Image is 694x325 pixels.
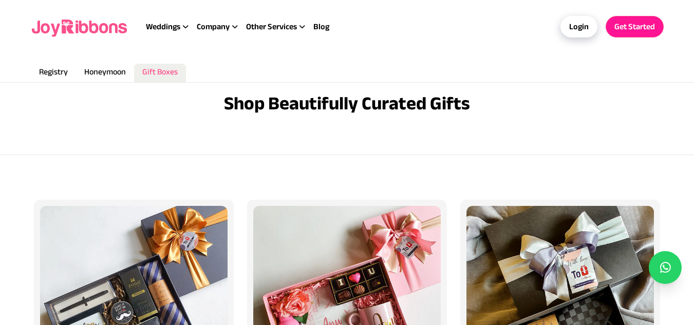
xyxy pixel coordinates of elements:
[313,21,329,33] a: Blog
[146,21,197,33] div: Weddings
[224,93,470,113] h3: Shop Beautifully Curated Gifts
[31,64,76,82] a: Registry
[197,21,246,33] div: Company
[606,16,664,37] a: Get Started
[246,21,313,33] div: Other Services
[39,67,68,76] span: Registry
[76,64,134,82] a: Honeymoon
[560,16,597,37] a: Login
[142,67,178,76] span: Gift Boxes
[84,67,126,76] span: Honeymoon
[134,64,186,82] a: Gift Boxes
[31,10,129,43] img: joyribbons logo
